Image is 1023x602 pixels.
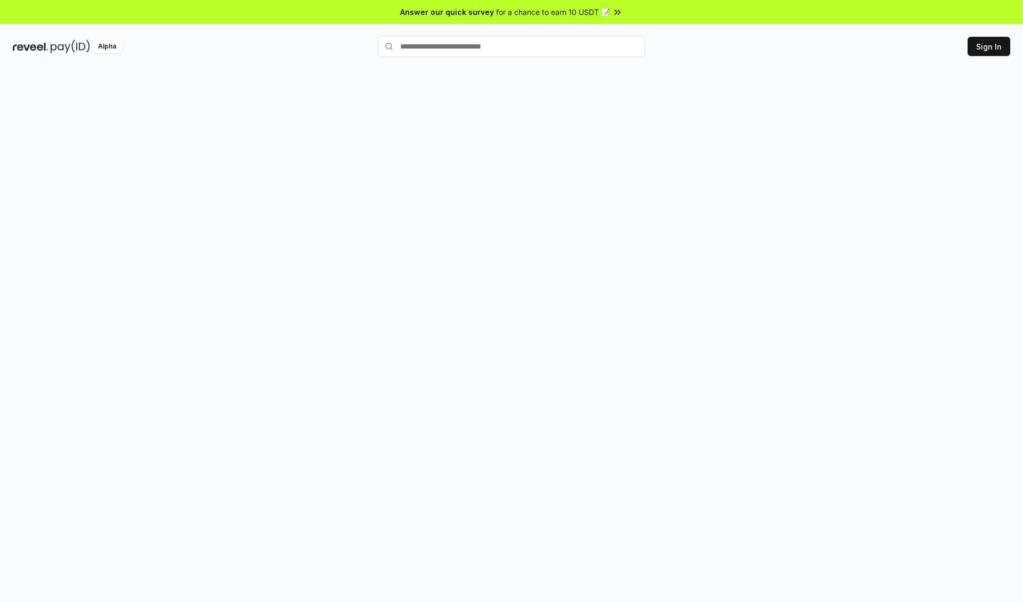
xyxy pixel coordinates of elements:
div: Alpha [92,40,122,53]
span: Answer our quick survey [400,6,494,18]
img: reveel_dark [13,40,48,53]
img: pay_id [51,40,90,53]
button: Sign In [968,37,1010,56]
span: for a chance to earn 10 USDT 📝 [496,6,610,18]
